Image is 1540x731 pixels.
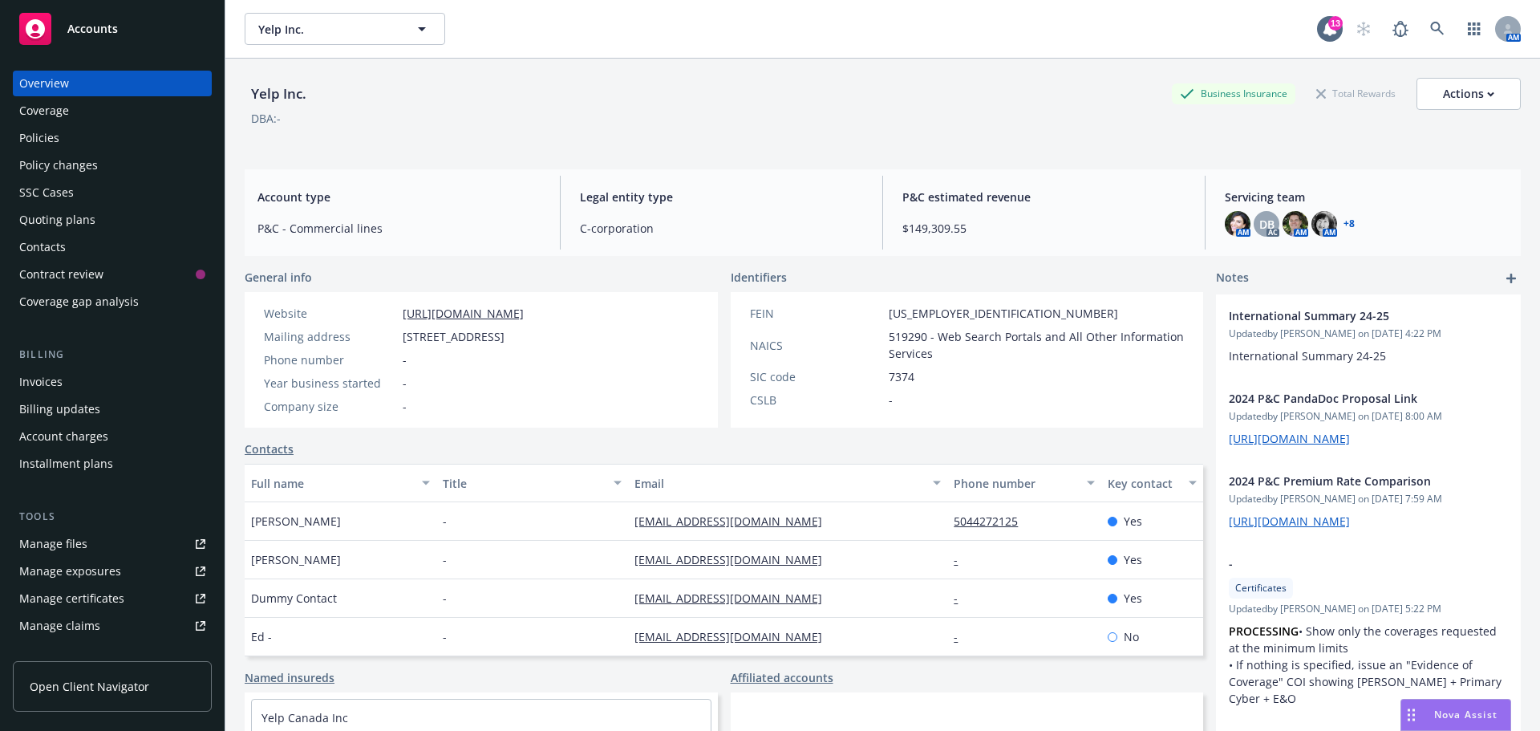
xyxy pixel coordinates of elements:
[889,328,1185,362] span: 519290 - Web Search Portals and All Other Information Services
[1311,211,1337,237] img: photo
[1259,216,1275,233] span: DB
[1229,307,1466,324] span: International Summary 24-25
[261,710,348,725] a: Yelp Canada Inc
[245,441,294,457] a: Contacts
[403,351,407,368] span: -
[19,640,95,666] div: Manage BORs
[1458,13,1490,45] a: Switch app
[19,207,95,233] div: Quoting plans
[902,189,1185,205] span: P&C estimated revenue
[13,262,212,287] a: Contract review
[19,289,139,315] div: Coverage gap analysis
[1101,464,1203,502] button: Key contact
[19,558,121,584] div: Manage exposures
[1216,377,1521,460] div: 2024 P&C PandaDoc Proposal LinkUpdatedby [PERSON_NAME] on [DATE] 8:00 AM[URL][DOMAIN_NAME]
[13,71,212,96] a: Overview
[1216,460,1521,542] div: 2024 P&C Premium Rate ComparisonUpdatedby [PERSON_NAME] on [DATE] 7:59 AM[URL][DOMAIN_NAME]
[1172,83,1295,104] div: Business Insurance
[443,475,604,492] div: Title
[403,375,407,392] span: -
[403,306,524,321] a: [URL][DOMAIN_NAME]
[245,669,334,686] a: Named insureds
[443,590,447,607] span: -
[1229,623,1508,707] p: • Show only the coverages requested at the minimum limits • If nothing is specified, issue an "Ev...
[889,368,914,385] span: 7374
[264,398,396,415] div: Company size
[13,234,212,260] a: Contacts
[1124,551,1142,568] span: Yes
[1347,13,1380,45] a: Start snowing
[245,269,312,286] span: General info
[251,475,412,492] div: Full name
[403,398,407,415] span: -
[13,640,212,666] a: Manage BORs
[1216,294,1521,377] div: International Summary 24-25Updatedby [PERSON_NAME] on [DATE] 4:22 PMInternational Summary 24-25
[13,152,212,178] a: Policy changes
[443,628,447,645] span: -
[264,375,396,392] div: Year business started
[628,464,947,502] button: Email
[1229,514,1350,529] a: [URL][DOMAIN_NAME]
[750,392,882,408] div: CSLB
[1229,492,1508,506] span: Updated by [PERSON_NAME] on [DATE] 7:59 AM
[13,207,212,233] a: Quoting plans
[947,464,1100,502] button: Phone number
[1384,13,1416,45] a: Report a Bug
[13,451,212,477] a: Installment plans
[67,22,118,35] span: Accounts
[30,678,149,695] span: Open Client Navigator
[889,392,893,408] span: -
[1434,708,1497,721] span: Nova Assist
[403,328,505,345] span: [STREET_ADDRESS]
[731,669,833,686] a: Affiliated accounts
[750,337,882,354] div: NAICS
[1216,269,1249,288] span: Notes
[19,586,124,611] div: Manage certificates
[251,110,281,127] div: DBA: -
[13,613,212,639] a: Manage claims
[13,509,212,525] div: Tools
[1229,348,1386,363] span: International Summary 24-25
[1229,431,1350,446] a: [URL][DOMAIN_NAME]
[1229,602,1508,616] span: Updated by [PERSON_NAME] on [DATE] 5:22 PM
[1401,700,1421,730] div: Drag to move
[1283,211,1308,237] img: photo
[954,514,1031,529] a: 5044272125
[1216,542,1521,720] div: -CertificatesUpdatedby [PERSON_NAME] on [DATE] 5:22 PMPROCESSING• Show only the coverages request...
[264,305,396,322] div: Website
[634,591,835,606] a: [EMAIL_ADDRESS][DOMAIN_NAME]
[1443,79,1494,109] div: Actions
[1124,590,1142,607] span: Yes
[1308,83,1404,104] div: Total Rewards
[13,347,212,363] div: Billing
[19,234,66,260] div: Contacts
[264,328,396,345] div: Mailing address
[19,396,100,422] div: Billing updates
[1229,409,1508,424] span: Updated by [PERSON_NAME] on [DATE] 8:00 AM
[731,269,787,286] span: Identifiers
[13,289,212,315] a: Coverage gap analysis
[1421,13,1453,45] a: Search
[13,125,212,151] a: Policies
[245,13,445,45] button: Yelp Inc.
[251,551,341,568] span: [PERSON_NAME]
[19,262,103,287] div: Contract review
[258,21,397,38] span: Yelp Inc.
[889,305,1118,322] span: [US_EMPLOYER_IDENTIFICATION_NUMBER]
[19,180,74,205] div: SSC Cases
[750,368,882,385] div: SIC code
[19,152,98,178] div: Policy changes
[19,71,69,96] div: Overview
[19,369,63,395] div: Invoices
[264,351,396,368] div: Phone number
[13,586,212,611] a: Manage certificates
[1416,78,1521,110] button: Actions
[954,552,971,567] a: -
[13,180,212,205] a: SSC Cases
[634,514,835,529] a: [EMAIL_ADDRESS][DOMAIN_NAME]
[19,531,87,557] div: Manage files
[13,98,212,124] a: Coverage
[1225,189,1508,205] span: Servicing team
[1108,475,1179,492] div: Key contact
[1229,473,1466,489] span: 2024 P&C Premium Rate Comparison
